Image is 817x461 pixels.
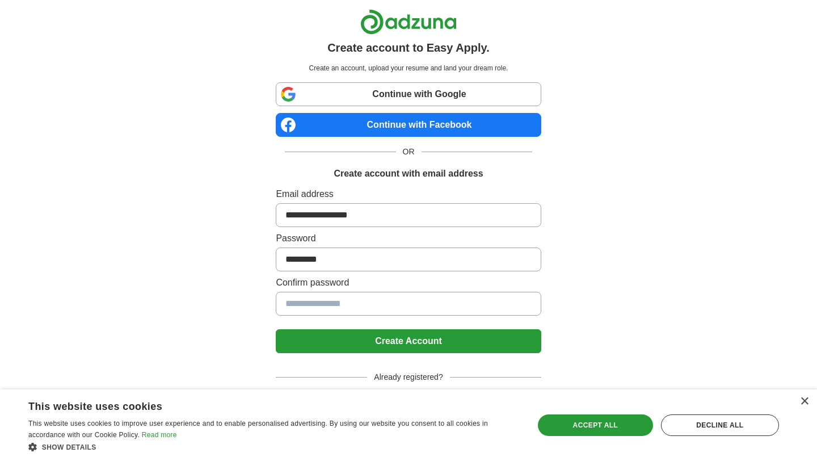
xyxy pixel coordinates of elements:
a: Read more, opens a new window [142,431,177,439]
div: This website uses cookies [28,396,491,413]
label: Confirm password [276,276,541,290]
h1: Create account to Easy Apply. [327,39,490,56]
div: Accept all [538,414,653,436]
label: Email address [276,187,541,201]
div: Decline all [661,414,779,436]
span: This website uses cookies to improve user experience and to enable personalised advertising. By u... [28,420,488,439]
span: Show details [42,443,96,451]
img: Adzuna logo [360,9,457,35]
div: Show details [28,441,519,452]
label: Password [276,232,541,245]
h1: Create account with email address [334,167,483,181]
button: Create Account [276,329,541,353]
a: Continue with Google [276,82,541,106]
div: Close [800,397,808,406]
span: Already registered? [367,371,449,383]
p: Create an account, upload your resume and land your dream role. [278,63,538,73]
span: OR [396,146,422,158]
a: Continue with Facebook [276,113,541,137]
